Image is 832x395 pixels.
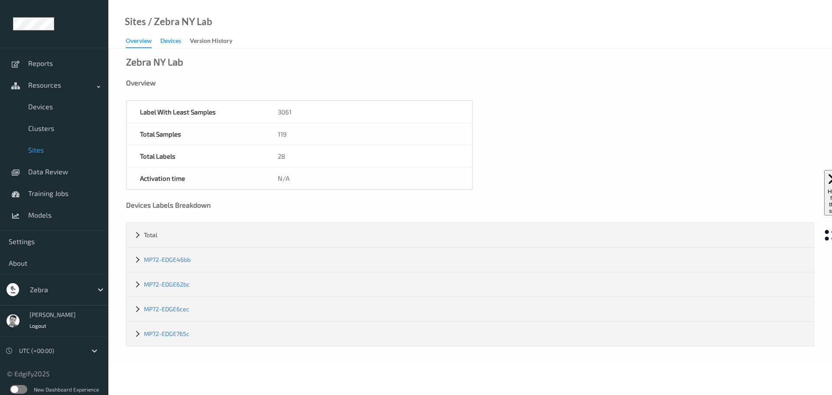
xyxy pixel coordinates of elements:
div: Total [127,223,814,247]
div: MP72-EDGE62bc [127,272,814,297]
div: N/A [265,167,472,189]
div: Activation time [127,167,265,189]
a: Devices [160,35,190,47]
a: MP72-EDGE46bb [144,256,191,263]
div: Overview [126,36,152,48]
div: Zebra NY Lab [126,57,183,66]
div: MP72-EDGE6cec [127,297,814,321]
div: 28 [265,145,472,167]
div: Total Labels [127,145,265,167]
div: MP72-EDGE765c [127,322,814,346]
div: Overview [126,78,814,87]
a: Version History [190,35,241,47]
span: Total [144,231,157,238]
a: MP72-EDGE765c [144,330,189,337]
a: MP72-EDGE62bc [144,281,190,288]
div: MP72-EDGE46bb [127,248,814,272]
div: Devices Labels Breakdown [126,201,814,209]
a: Sites [125,17,146,26]
div: Devices [160,36,181,47]
a: MP72-EDGE6cec [144,305,189,313]
div: 119 [265,123,472,145]
div: 3061 [265,101,472,123]
div: Total Samples [127,123,265,145]
a: Overview [126,35,160,48]
div: Label With Least Samples [127,101,265,123]
div: / Zebra NY Lab [146,17,212,26]
div: Version History [190,36,232,47]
